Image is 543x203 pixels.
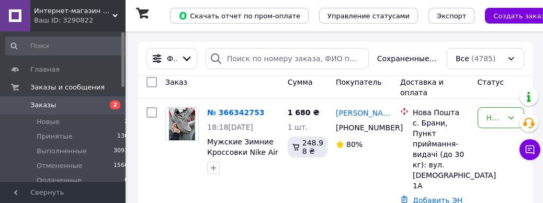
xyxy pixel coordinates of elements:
[471,54,496,63] span: (4785)
[110,100,120,109] span: 2
[5,37,129,55] input: Поиск
[30,83,105,92] span: Заказы и сообщения
[319,8,418,24] button: Управление статусами
[288,108,320,117] span: 1 680 ₴
[478,78,504,86] span: Статус
[170,8,309,24] button: Скачать отчет по пром-оплате
[288,137,327,157] div: 248.98 ₴
[413,118,469,191] div: с. Брани, Пункт приймання-видачі (до 30 кг): вул. [DEMOGRAPHIC_DATA] 1А
[34,6,112,16] span: Интернет-магазин Sneakers Boom
[377,53,438,64] span: Сохраненные фильтры:
[207,123,253,131] span: 18:18[DATE]
[37,161,82,171] span: Отмененные
[428,8,474,24] button: Экспорт
[37,146,87,156] span: Выполненные
[169,108,196,140] img: Фото товару
[288,78,313,86] span: Сумма
[336,108,392,118] a: [PERSON_NAME]
[178,11,300,20] span: Скачать отчет по пром-оплате
[327,12,410,20] span: Управление статусами
[288,123,308,131] span: 1 шт.
[207,108,264,117] a: № 366342753
[37,132,73,141] span: Принятые
[456,53,469,64] span: Все
[37,117,60,127] span: Новые
[334,120,386,135] div: [PHONE_NUMBER]
[346,140,363,149] span: 80%
[117,132,128,141] span: 130
[165,107,199,141] a: Фото товару
[487,112,503,123] div: Новый
[165,78,187,86] span: Заказ
[34,16,126,25] div: Ваш ID: 3290822
[400,78,444,97] span: Доставка и оплата
[413,107,469,118] div: Нова Пошта
[125,117,128,127] span: 2
[125,176,128,185] span: 0
[167,53,177,64] span: Фильтры
[37,176,82,185] span: Оплаченные
[30,100,56,110] span: Заказы
[30,65,60,74] span: Главная
[437,12,466,20] span: Экспорт
[114,161,128,171] span: 1560
[114,146,128,156] span: 3093
[336,78,382,86] span: Покупатель
[206,48,369,69] input: Поиск по номеру заказа, ФИО покупателя, номеру телефона, Email, номеру накладной
[519,139,540,160] button: Чат с покупателем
